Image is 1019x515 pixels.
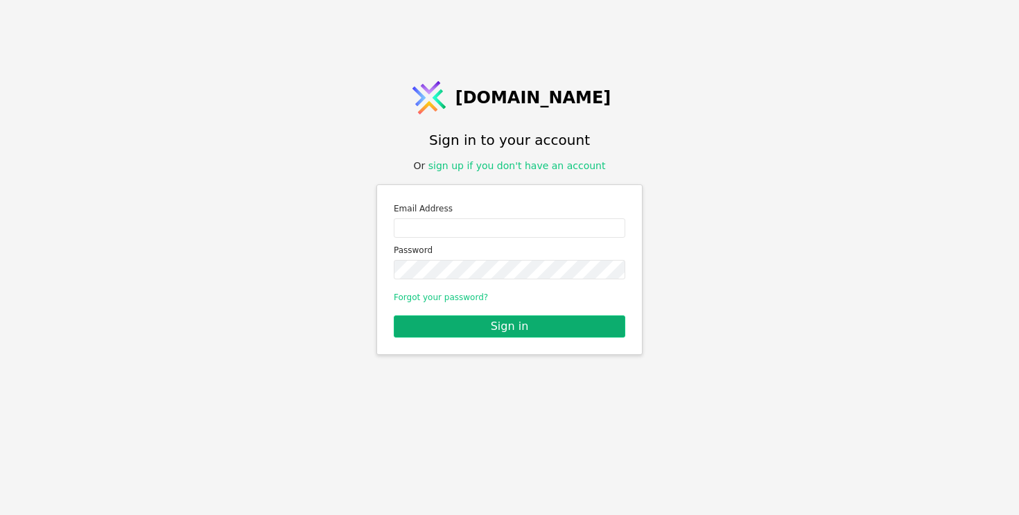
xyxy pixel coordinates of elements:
button: Sign in [394,315,625,338]
a: sign up if you don't have an account [428,160,606,171]
input: Password [394,260,625,279]
input: Email address [394,218,625,238]
label: Password [394,243,625,257]
div: Or [414,159,606,173]
label: Email Address [394,202,625,216]
h1: Sign in to your account [429,130,590,150]
span: [DOMAIN_NAME] [455,85,611,110]
a: [DOMAIN_NAME] [408,77,611,119]
a: Forgot your password? [394,293,488,302]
